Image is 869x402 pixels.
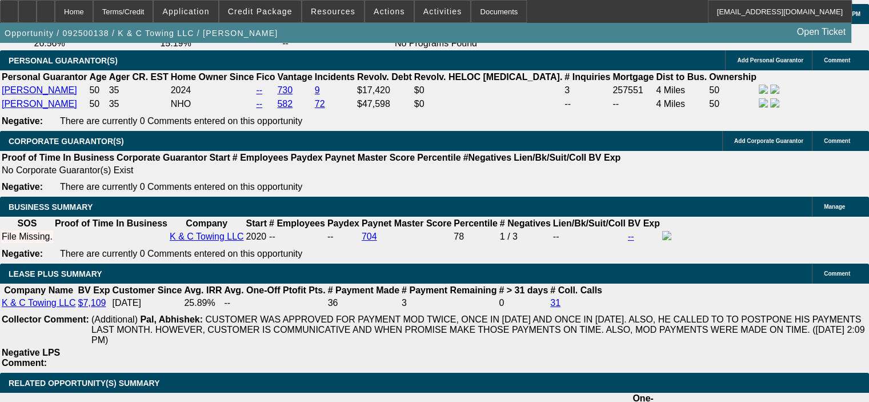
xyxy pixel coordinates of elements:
[89,72,106,82] b: Age
[564,84,611,97] td: 3
[2,182,43,192] b: Negative:
[770,85,779,94] img: linkedin-icon.png
[315,99,325,109] a: 72
[78,285,110,295] b: BV Exp
[553,218,626,228] b: Lien/Bk/Suit/Coll
[1,152,115,164] th: Proof of Time In Business
[454,218,497,228] b: Percentile
[357,84,413,97] td: $17,420
[256,72,275,82] b: Fico
[612,72,654,82] b: Mortgage
[170,232,244,241] a: K & C Towing LLC
[1,218,53,229] th: SOS
[91,315,138,324] span: (Additional)
[2,249,43,258] b: Negative:
[656,72,707,82] b: Dist to Bus.
[171,85,191,95] span: 2024
[9,56,118,65] span: PERSONAL GUARANTOR(S)
[91,315,864,345] span: CUSTOMER WAS APPROVED FOR PAYMENT MOD TWICE, ONCE IN [DATE] AND ONCE IN [DATE]. ALSO, HE CALLED T...
[327,230,360,243] td: --
[357,98,413,110] td: $47,598
[628,218,660,228] b: BV Exp
[414,98,563,110] td: $0
[394,38,517,49] td: No Programs Found
[550,298,560,308] a: 31
[362,232,377,241] a: 704
[612,98,654,110] td: --
[498,297,548,309] td: 0
[792,22,850,42] a: Open Ticket
[374,7,405,16] span: Actions
[256,85,262,95] a: --
[9,137,124,146] span: CORPORATE GUARANTOR(S)
[9,269,102,278] span: LEASE PLUS SUMMARY
[328,285,399,295] b: # Payment Made
[170,98,255,110] td: NHO
[2,116,43,126] b: Negative:
[414,84,563,97] td: $0
[209,153,230,162] b: Start
[514,153,586,162] b: Lien/Bk/Suit/Coll
[770,98,779,108] img: linkedin-icon.png
[2,298,76,308] a: K & C Towing LLC
[2,348,60,368] b: Negative LPS Comment:
[365,1,414,22] button: Actions
[708,98,757,110] td: 50
[140,315,203,324] b: Pal, Abhishek:
[171,72,254,82] b: Home Owner Since
[628,232,634,241] a: --
[223,297,326,309] td: --
[454,232,497,242] div: 78
[734,138,803,144] span: Add Corporate Guarantor
[708,84,757,97] td: 50
[9,379,159,388] span: RELATED OPPORTUNITY(S) SUMMARY
[550,285,602,295] b: # Coll. Calls
[2,99,77,109] a: [PERSON_NAME]
[302,1,364,22] button: Resources
[662,231,671,240] img: facebook-icon.png
[414,72,563,82] b: Revolv. HELOC [MEDICAL_DATA].
[327,218,359,228] b: Paydex
[824,138,850,144] span: Comment
[463,153,512,162] b: #Negatives
[1,165,626,176] td: No Corporate Guarantor(s) Exist
[500,232,551,242] div: 1 / 3
[824,270,850,277] span: Comment
[269,218,325,228] b: # Employees
[759,98,768,108] img: facebook-icon.png
[154,1,218,22] button: Application
[737,57,803,63] span: Add Personal Guarantor
[2,85,77,95] a: [PERSON_NAME]
[54,218,168,229] th: Proof of Time In Business
[499,285,548,295] b: # > 31 days
[588,153,620,162] b: BV Exp
[291,153,323,162] b: Paydex
[564,98,611,110] td: --
[327,297,400,309] td: 36
[224,285,325,295] b: Avg. One-Off Ptofit Pts.
[109,98,169,110] td: 35
[417,153,460,162] b: Percentile
[500,218,551,228] b: # Negatives
[60,249,302,258] span: There are currently 0 Comments entered on this opportunity
[186,218,227,228] b: Company
[401,297,497,309] td: 3
[109,72,169,82] b: Ager CR. EST
[402,285,496,295] b: # Payment Remaining
[552,230,626,243] td: --
[246,230,267,243] td: 2020
[78,298,106,308] a: $7,109
[89,84,107,97] td: 50
[315,72,355,82] b: Incidents
[233,153,289,162] b: # Employees
[117,153,207,162] b: Corporate Guarantor
[709,72,756,82] b: Ownership
[311,7,355,16] span: Resources
[269,232,275,241] span: --
[109,84,169,97] td: 35
[60,182,302,192] span: There are currently 0 Comments entered on this opportunity
[824,57,850,63] span: Comment
[277,99,293,109] a: 582
[112,297,183,309] td: [DATE]
[655,84,707,97] td: 4 Miles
